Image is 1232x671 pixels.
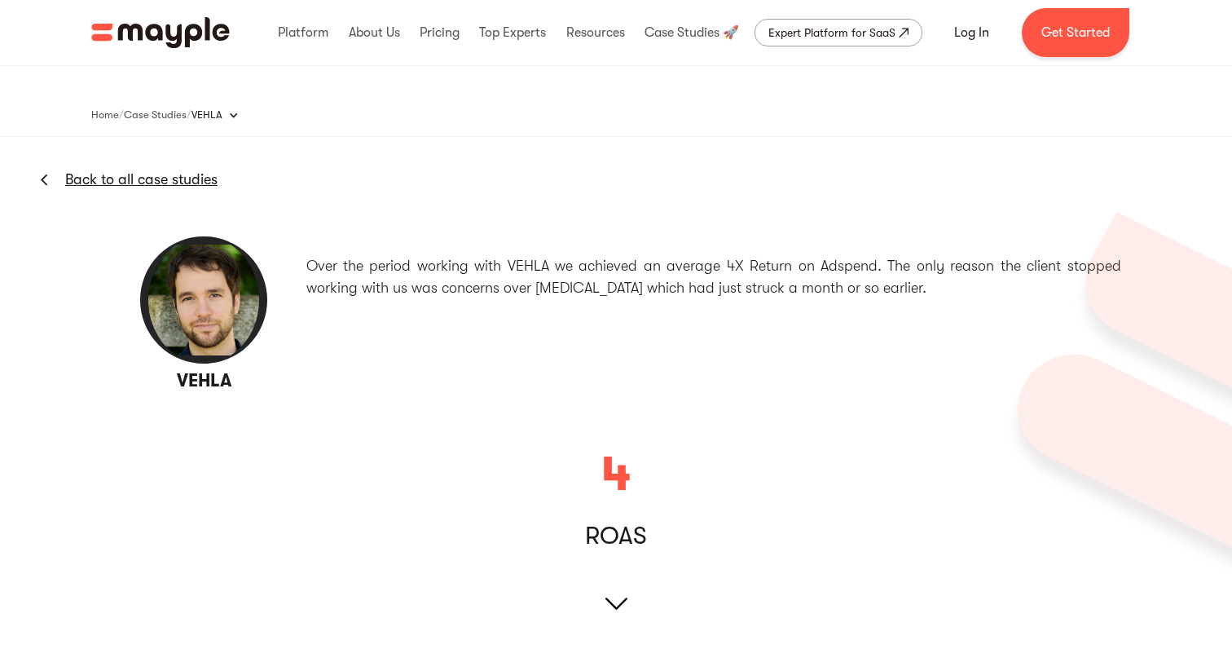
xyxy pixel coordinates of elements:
[119,107,124,123] div: /
[755,19,922,46] a: Expert Platform for SaaS
[124,105,187,125] a: Case Studies
[998,212,1232,589] img: 627a1993d5cd4f4e4d063358_Group%206190.png
[112,369,297,393] h3: VEHLA
[187,107,191,123] div: /
[585,528,647,544] div: ROAS
[416,7,464,59] div: Pricing
[562,7,629,59] div: Resources
[91,105,119,125] a: Home
[91,17,230,48] a: home
[475,7,550,59] div: Top Experts
[345,7,404,59] div: About Us
[91,17,230,48] img: Mayple logo
[768,23,895,42] div: Expert Platform for SaaS
[139,235,269,365] img: VEHLA
[1022,8,1129,57] a: Get Started
[191,99,255,131] div: VEHLA
[191,107,222,123] div: VEHLA
[65,170,218,189] a: Back to all case studies
[274,7,332,59] div: Platform
[935,13,1009,52] a: Log In
[306,255,1121,299] p: Over the period working with VEHLA we achieved an average 4X Return on Adspend. The only reason t...
[601,450,630,499] div: 4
